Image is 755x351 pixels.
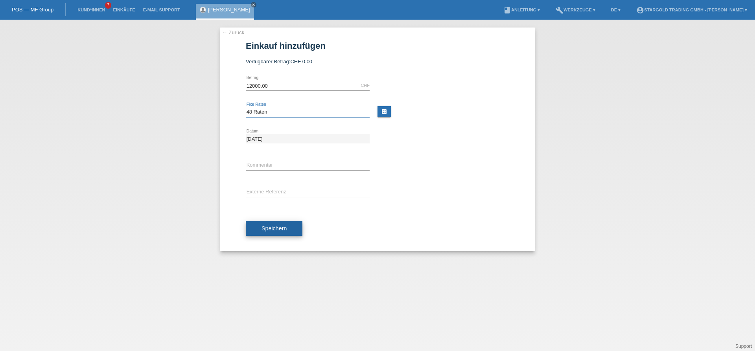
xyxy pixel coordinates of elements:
a: POS — MF Group [12,7,53,13]
button: Speichern [246,221,302,236]
a: DE ▾ [607,7,624,12]
span: 7 [105,2,111,9]
div: CHF [361,83,370,88]
i: book [503,6,511,14]
a: Support [735,344,752,349]
a: [PERSON_NAME] [208,7,250,13]
a: close [251,2,256,7]
i: account_circle [636,6,644,14]
span: CHF 0.00 [290,59,312,64]
h1: Einkauf hinzufügen [246,41,509,51]
span: Speichern [261,225,287,232]
div: Verfügbarer Betrag: [246,59,509,64]
i: close [252,3,256,7]
a: Einkäufe [109,7,139,12]
i: calculate [381,108,387,115]
a: buildWerkzeuge ▾ [552,7,599,12]
i: build [556,6,563,14]
a: Kund*innen [74,7,109,12]
a: bookAnleitung ▾ [499,7,544,12]
a: account_circleStargold Trading GmbH - [PERSON_NAME] ▾ [632,7,751,12]
a: ← Zurück [222,29,244,35]
a: E-Mail Support [139,7,184,12]
a: calculate [377,106,391,117]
